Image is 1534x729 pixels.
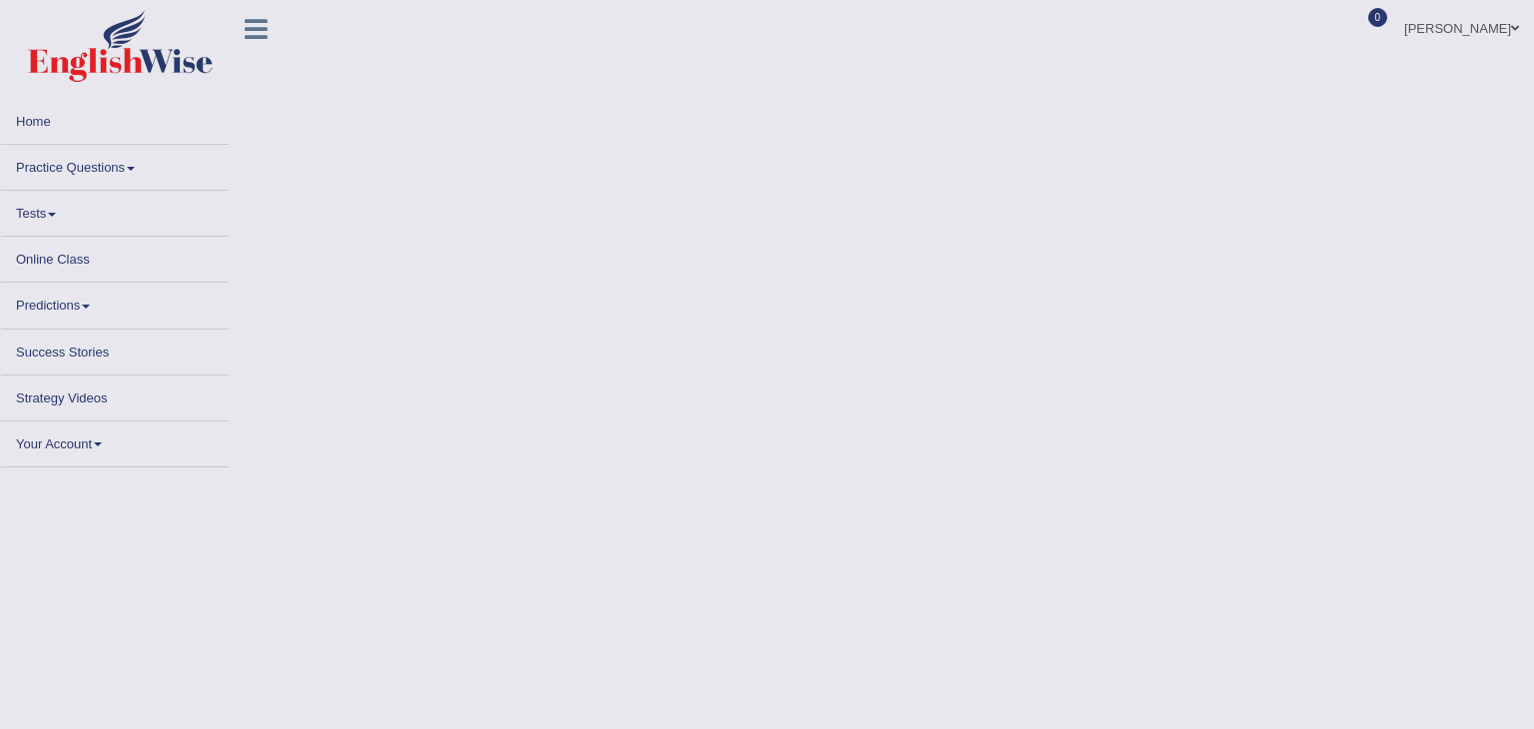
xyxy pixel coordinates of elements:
a: Strategy Videos [1,375,229,414]
span: 0 [1368,8,1388,27]
a: Success Stories [1,330,229,368]
a: Home [1,99,229,138]
a: Tests [1,191,229,230]
a: Your Account [1,421,229,460]
a: Predictions [1,283,229,322]
a: Practice Questions [1,145,229,184]
a: Online Class [1,237,229,276]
